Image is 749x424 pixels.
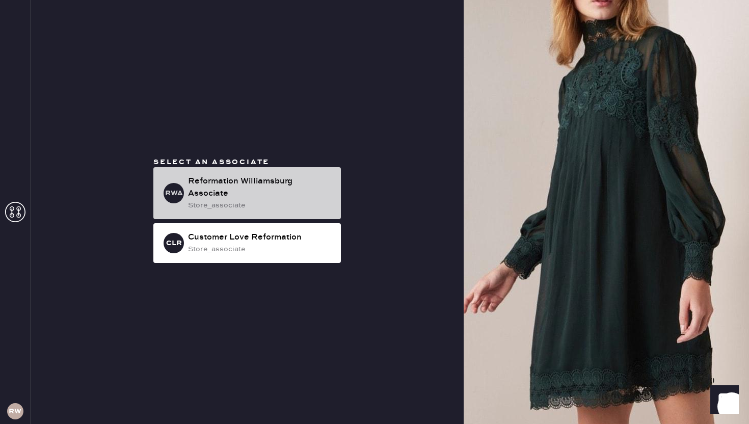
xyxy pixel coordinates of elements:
[188,200,333,211] div: store_associate
[188,231,333,244] div: Customer Love Reformation
[701,378,744,422] iframe: Front Chat
[166,240,182,247] h3: CLR
[188,244,333,255] div: store_associate
[165,190,183,197] h3: RWA
[153,157,270,167] span: Select an associate
[9,408,21,415] h3: RW
[188,175,333,200] div: Reformation Williamsburg Associate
